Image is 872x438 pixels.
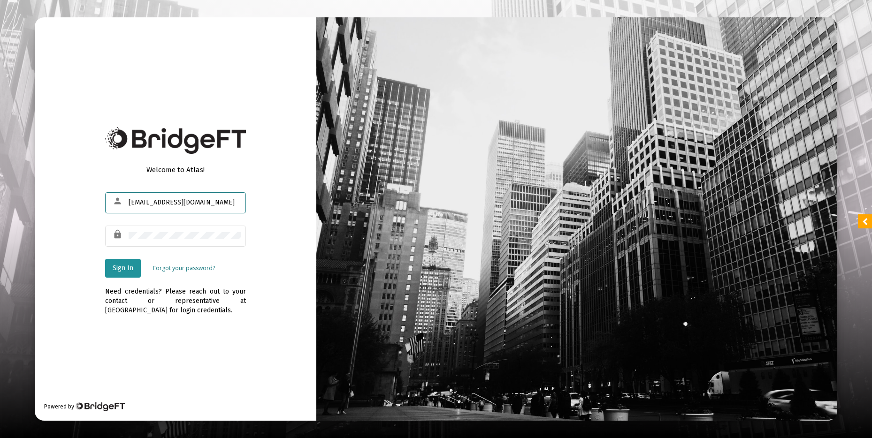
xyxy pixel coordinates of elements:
button: Sign In [105,259,141,278]
a: Forgot your password? [153,264,215,273]
input: Email or Username [129,199,241,206]
div: Powered by [44,402,124,411]
img: Bridge Financial Technology Logo [105,127,246,154]
img: Bridge Financial Technology Logo [75,402,124,411]
mat-icon: person [113,196,124,207]
mat-icon: lock [113,229,124,240]
span: Sign In [113,264,133,272]
div: Need credentials? Please reach out to your contact or representative at [GEOGRAPHIC_DATA] for log... [105,278,246,315]
div: Welcome to Atlas! [105,165,246,174]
